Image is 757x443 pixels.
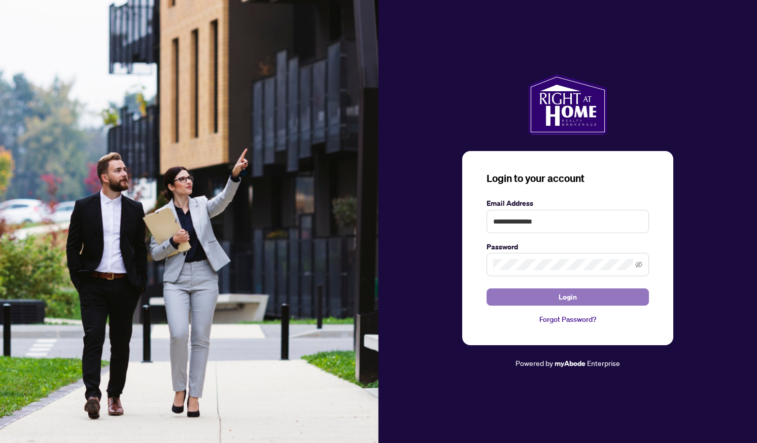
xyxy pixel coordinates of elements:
button: Login [487,288,649,306]
a: myAbode [555,358,586,369]
img: ma-logo [528,74,607,135]
span: Login [559,289,577,305]
span: eye-invisible [635,261,642,268]
label: Email Address [487,198,649,209]
span: Enterprise [587,358,620,367]
span: Powered by [515,358,553,367]
label: Password [487,241,649,252]
h3: Login to your account [487,171,649,186]
a: Forgot Password? [487,314,649,325]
